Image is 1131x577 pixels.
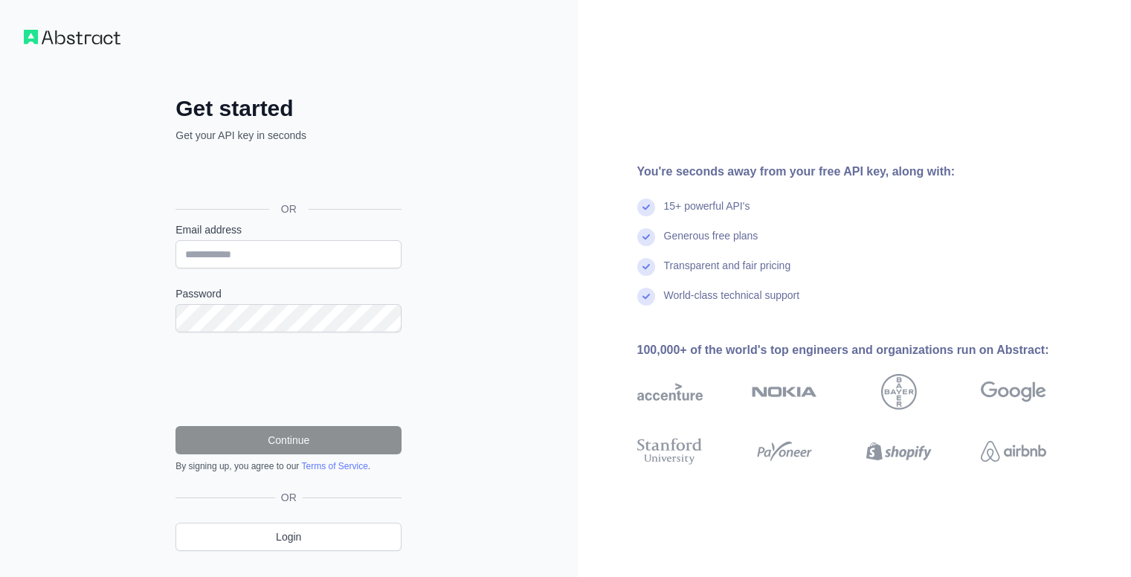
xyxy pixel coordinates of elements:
img: stanford university [637,435,703,468]
label: Password [175,286,402,301]
iframe: reCAPTCHA [175,350,402,408]
img: bayer [881,374,917,410]
iframe: Sign in with Google Button [168,159,406,192]
div: By signing up, you agree to our . [175,460,402,472]
div: You're seconds away from your free API key, along with: [637,163,1094,181]
p: Get your API key in seconds [175,128,402,143]
img: check mark [637,228,655,246]
h2: Get started [175,95,402,122]
label: Email address [175,222,402,237]
div: Generous free plans [664,228,758,258]
div: Transparent and fair pricing [664,258,791,288]
a: Login [175,523,402,551]
img: accenture [637,374,703,410]
img: check mark [637,199,655,216]
img: google [981,374,1046,410]
span: OR [275,490,303,505]
img: nokia [752,374,817,410]
img: payoneer [752,435,817,468]
a: Terms of Service [301,461,367,471]
div: 100,000+ of the world's top engineers and organizations run on Abstract: [637,341,1094,359]
span: OR [269,202,309,216]
button: Continue [175,426,402,454]
img: check mark [637,288,655,306]
img: check mark [637,258,655,276]
div: 15+ powerful API's [664,199,750,228]
div: World-class technical support [664,288,800,317]
img: shopify [866,435,932,468]
img: airbnb [981,435,1046,468]
img: Workflow [24,30,120,45]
